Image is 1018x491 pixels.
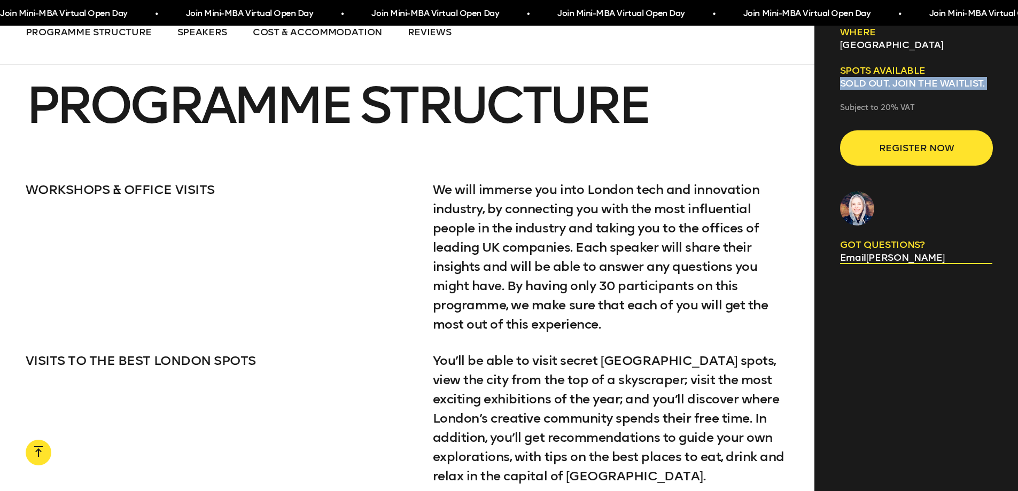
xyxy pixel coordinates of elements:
[253,26,382,38] span: Cost & Accommodation
[26,351,407,370] p: VISITS TO THE BEST LONDON SPOTS
[155,4,158,24] span: •
[408,26,452,38] span: Reviews
[840,38,993,51] p: [GEOGRAPHIC_DATA]
[341,4,344,24] span: •
[177,26,227,38] span: Speakers
[840,64,993,77] h6: Spots available
[712,4,715,24] span: •
[26,180,407,199] p: WORKSHOPS & OFFICE VISITS
[26,82,789,129] h3: Programme structure
[433,351,789,486] p: You’ll be able to visit secret [GEOGRAPHIC_DATA] spots, view the city from the top of a skyscrape...
[840,238,993,251] p: GOT QUESTIONS?
[898,4,901,24] span: •
[526,4,529,24] span: •
[840,130,993,166] button: Register now
[840,103,993,113] p: Subject to 20% VAT
[840,251,993,264] a: Email[PERSON_NAME]
[857,138,976,158] span: Register now
[26,26,152,38] span: Programme structure
[840,77,993,90] p: SOLD OUT. Join the waitlist.
[840,26,993,38] h6: Where
[433,180,789,334] p: We will immerse you into London tech and innovation industry, by connecting you with the most inf...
